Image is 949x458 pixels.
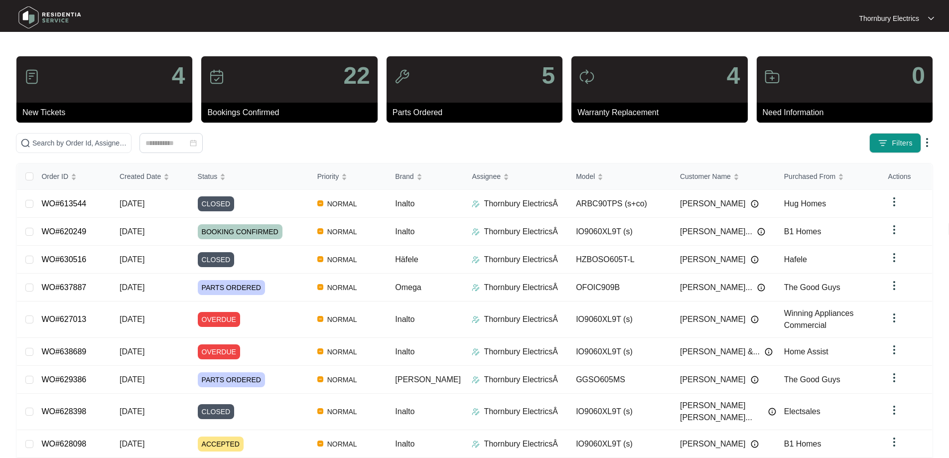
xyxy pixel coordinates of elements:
[680,313,746,325] span: [PERSON_NAME]
[680,171,731,182] span: Customer Name
[22,107,192,119] p: New Tickets
[41,315,86,323] a: WO#627013
[472,171,501,182] span: Assignee
[317,228,323,234] img: Vercel Logo
[680,374,746,386] span: [PERSON_NAME]
[765,348,773,356] img: Info icon
[888,224,900,236] img: dropdown arrow
[209,69,225,85] img: icon
[395,375,461,384] span: [PERSON_NAME]
[472,256,480,264] img: Assigner Icon
[15,2,85,32] img: residentia service logo
[568,302,672,338] td: IO9060XL9T (s)
[888,404,900,416] img: dropdown arrow
[464,163,568,190] th: Assignee
[784,309,854,329] span: Winning Appliances Commercial
[198,404,235,419] span: CLOSED
[472,348,480,356] img: Assigner Icon
[576,171,595,182] span: Model
[395,440,414,448] span: Inalto
[323,198,361,210] span: NORMAL
[784,375,840,384] span: The Good Guys
[888,312,900,324] img: dropdown arrow
[751,315,759,323] img: Info icon
[190,163,309,190] th: Status
[763,107,933,119] p: Need Information
[323,374,361,386] span: NORMAL
[120,407,144,416] span: [DATE]
[41,407,86,416] a: WO#628398
[198,171,218,182] span: Status
[112,163,190,190] th: Created Date
[207,107,377,119] p: Bookings Confirmed
[317,200,323,206] img: Vercel Logo
[317,284,323,290] img: Vercel Logo
[393,107,562,119] p: Parts Ordered
[784,255,807,264] span: Hafele
[323,254,361,266] span: NORMAL
[757,228,765,236] img: Info icon
[24,69,40,85] img: icon
[317,441,323,447] img: Vercel Logo
[579,69,595,85] img: icon
[317,408,323,414] img: Vercel Logo
[859,13,919,23] p: Thornbury Electrics
[120,255,144,264] span: [DATE]
[484,346,558,358] p: Thornbury ElectricsÂ
[41,199,86,208] a: WO#613544
[41,255,86,264] a: WO#630516
[751,376,759,384] img: Info icon
[878,138,888,148] img: filter icon
[757,284,765,292] img: Info icon
[120,199,144,208] span: [DATE]
[892,138,913,149] span: Filters
[198,437,244,452] span: ACCEPTED
[395,255,418,264] span: Häfele
[568,430,672,458] td: IO9060XL9T (s)
[784,347,828,356] span: Home Assist
[888,372,900,384] img: dropdown arrow
[41,171,68,182] span: Order ID
[387,163,464,190] th: Brand
[888,196,900,208] img: dropdown arrow
[888,436,900,448] img: dropdown arrow
[680,226,752,238] span: [PERSON_NAME]...
[869,133,921,153] button: filter iconFilters
[568,394,672,430] td: IO9060XL9T (s)
[472,228,480,236] img: Assigner Icon
[921,137,933,149] img: dropdown arrow
[395,283,421,292] span: Omega
[784,440,821,448] span: B1 Homes
[680,254,746,266] span: [PERSON_NAME]
[484,282,558,294] p: Thornbury ElectricsÂ
[680,198,746,210] span: [PERSON_NAME]
[577,107,747,119] p: Warranty Replacement
[395,171,413,182] span: Brand
[784,171,835,182] span: Purchased From
[32,138,127,149] input: Search by Order Id, Assignee Name, Customer Name, Brand and Model
[395,315,414,323] span: Inalto
[751,200,759,208] img: Info icon
[888,252,900,264] img: dropdown arrow
[768,408,776,416] img: Info icon
[764,69,780,85] img: icon
[472,440,480,448] img: Assigner Icon
[568,246,672,274] td: HZBOSO605T-L
[568,338,672,366] td: IO9060XL9T (s)
[784,199,826,208] span: Hug Homes
[343,64,370,88] p: 22
[172,64,185,88] p: 4
[395,227,414,236] span: Inalto
[484,313,558,325] p: Thornbury ElectricsÂ
[568,163,672,190] th: Model
[33,163,112,190] th: Order ID
[198,372,265,387] span: PARTS ORDERED
[680,346,760,358] span: [PERSON_NAME] &...
[317,316,323,322] img: Vercel Logo
[888,280,900,292] img: dropdown arrow
[568,274,672,302] td: OFOIC909B
[198,224,282,239] span: BOOKING CONFIRMED
[41,347,86,356] a: WO#638689
[120,440,144,448] span: [DATE]
[41,283,86,292] a: WO#637887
